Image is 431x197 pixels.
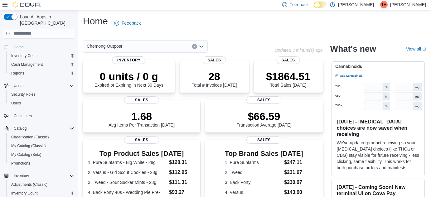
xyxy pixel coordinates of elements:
[6,133,77,142] button: Classification (Classic)
[9,52,74,60] span: Inventory Count
[9,61,45,68] a: Cash Management
[112,56,146,64] span: Inventory
[1,42,77,51] button: Home
[9,181,50,188] a: Adjustments (Classic)
[11,135,49,140] span: Classification (Classic)
[225,169,282,175] dt: 2. Tweed
[11,152,41,157] span: My Catalog (Beta)
[203,56,226,64] span: Sales
[9,190,74,197] span: Inventory Count
[9,142,74,150] span: My Catalog (Classic)
[94,70,163,83] p: 0 units / 0 g
[237,110,292,127] div: Transaction Average [DATE]
[88,159,167,166] dt: 1. Pure Sunfarms - Big White - 28g
[11,62,43,67] span: Cash Management
[169,159,195,166] dd: $128.31
[284,189,303,196] dd: $143.90
[109,110,175,127] div: Avg Items Per Transaction [DATE]
[9,70,74,77] span: Reports
[1,171,77,180] button: Inventory
[9,91,38,98] a: Security Roles
[225,189,282,195] dt: 4. Versus
[246,136,281,144] span: Sales
[277,56,300,64] span: Sales
[9,190,40,197] a: Inventory Count
[109,110,175,123] p: 1.68
[11,125,74,132] span: Catalog
[11,172,31,180] button: Inventory
[1,81,77,90] button: Users
[314,2,327,8] input: Dark Mode
[237,110,292,123] p: $66.59
[337,140,419,171] p: We've updated product receiving so your [MEDICAL_DATA] choices (like THCa or CBG) stay visible fo...
[94,70,163,88] div: Expired or Expiring in Next 30 Days
[6,150,77,159] button: My Catalog (Beta)
[9,99,74,107] span: Users
[9,99,23,107] a: Users
[1,124,77,133] button: Catalog
[124,96,159,104] span: Sales
[9,70,27,77] a: Reports
[9,61,74,68] span: Cash Management
[112,17,143,29] a: Feedback
[284,159,303,166] dd: $247.11
[9,52,40,60] a: Inventory Count
[11,53,38,58] span: Inventory Count
[124,136,159,144] span: Sales
[6,142,77,150] button: My Catalog (Classic)
[9,142,48,150] a: My Catalog (Classic)
[9,133,74,141] span: Classification (Classic)
[11,92,35,97] span: Security Roles
[284,169,303,176] dd: $231.67
[246,96,281,104] span: Sales
[11,82,74,89] span: Users
[14,83,23,88] span: Users
[9,151,74,158] span: My Catalog (Beta)
[9,181,74,188] span: Adjustments (Classic)
[87,42,122,50] span: Chemong Outpost
[14,173,29,178] span: Inventory
[12,2,41,8] img: Cova
[14,126,27,131] span: Catalog
[11,112,74,120] span: Customers
[169,179,195,186] dd: $111.31
[225,179,282,185] dt: 3. Back Forty
[14,113,32,118] span: Customers
[11,143,46,148] span: My Catalog (Classic)
[290,2,309,8] span: Feedback
[337,118,419,137] h3: [DATE] - [MEDICAL_DATA] choices are now saved when receiving
[11,71,24,76] span: Reports
[83,15,108,27] h1: Home
[330,44,376,54] h2: What's new
[406,46,426,51] a: View allExternal link
[17,14,74,26] span: Load All Apps in [GEOGRAPHIC_DATA]
[9,133,51,141] a: Classification (Classic)
[169,169,195,176] dd: $112.95
[9,151,44,158] a: My Catalog (Beta)
[88,179,167,185] dt: 3. Tweed - Sour Sucker Mints - 28g
[376,1,378,8] p: |
[199,44,204,49] button: Open list of options
[6,69,77,78] button: Reports
[11,182,47,187] span: Adjustments (Classic)
[192,70,237,83] p: 28
[11,191,38,196] span: Inventory Count
[14,45,24,50] span: Home
[1,111,77,120] button: Customers
[122,20,141,26] span: Feedback
[11,101,21,106] span: Users
[192,70,237,88] div: Total # Invoices [DATE]
[88,150,195,157] h3: Top Product Sales [DATE]
[88,169,167,175] dt: 2. Versus - Girl Scout Cookies - 28g
[338,1,374,8] p: [PERSON_NAME]
[9,160,33,167] a: Promotions
[11,172,74,180] span: Inventory
[11,161,30,166] span: Promotions
[225,150,303,157] h3: Top Brand Sales [DATE]
[11,43,26,51] a: Home
[381,1,386,8] span: TH
[266,70,310,88] div: Total Sales [DATE]
[6,99,77,108] button: Users
[11,112,34,120] a: Customers
[390,1,426,8] p: [PERSON_NAME]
